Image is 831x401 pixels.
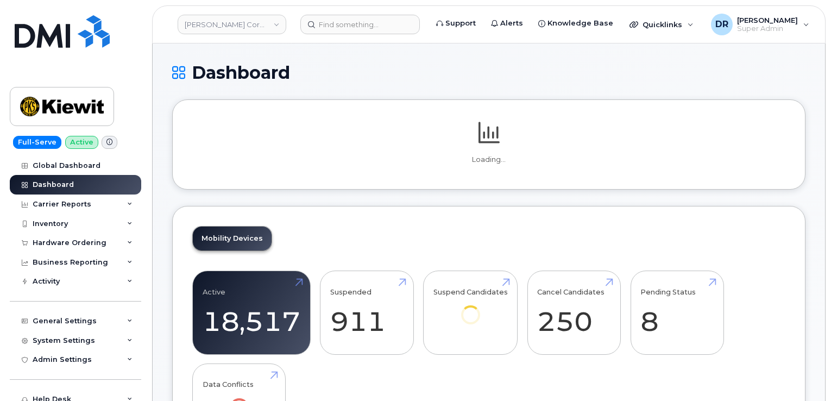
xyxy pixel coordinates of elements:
p: Loading... [192,155,785,165]
a: Cancel Candidates 250 [537,277,610,349]
a: Suspend Candidates [433,277,508,340]
a: Pending Status 8 [640,277,714,349]
a: Suspended 911 [330,277,404,349]
a: Mobility Devices [193,227,272,250]
h1: Dashboard [172,63,805,82]
a: Active 18,517 [203,277,300,349]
